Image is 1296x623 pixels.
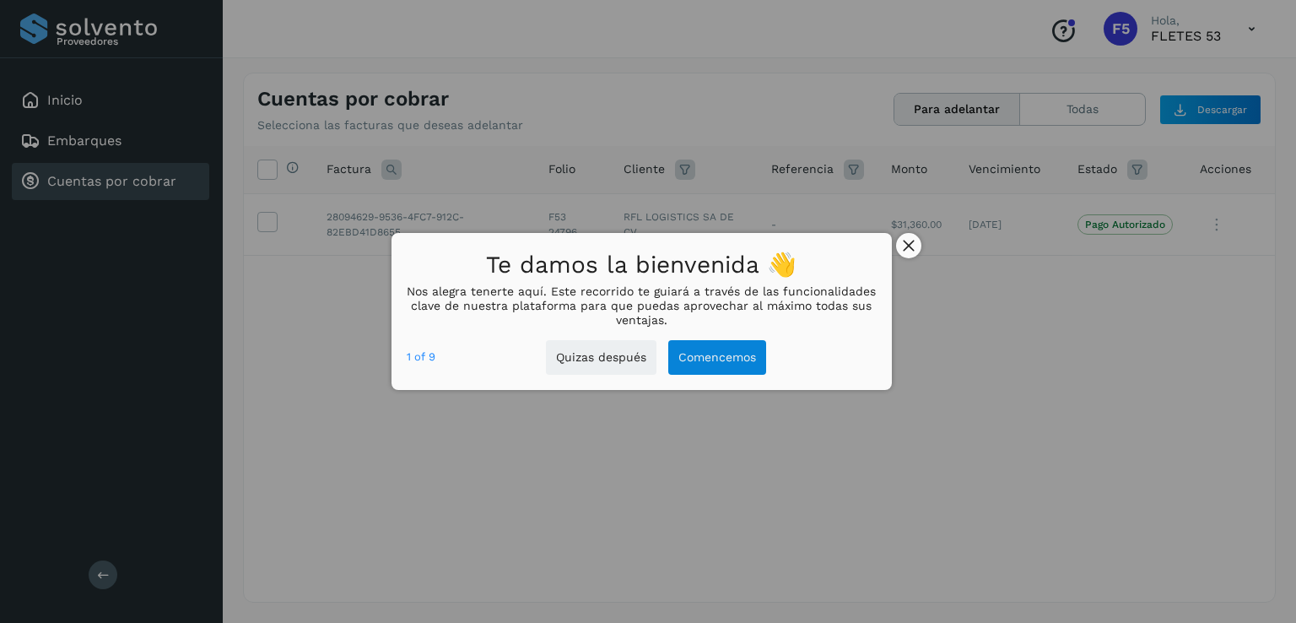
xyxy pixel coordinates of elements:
[668,340,766,375] button: Comencemos
[896,233,921,258] button: close,
[546,340,656,375] button: Quizas después
[407,348,435,366] div: 1 of 9
[407,348,435,366] div: step 1 of 9
[391,233,891,390] div: Te damos la bienvenida 👋Nos alegra tenerte aquí. Este recorrido te guiará a través de las funcion...
[407,284,876,327] p: Nos alegra tenerte aquí. Este recorrido te guiará a través de las funcionalidades clave de nuestr...
[407,246,876,284] h1: Te damos la bienvenida 👋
